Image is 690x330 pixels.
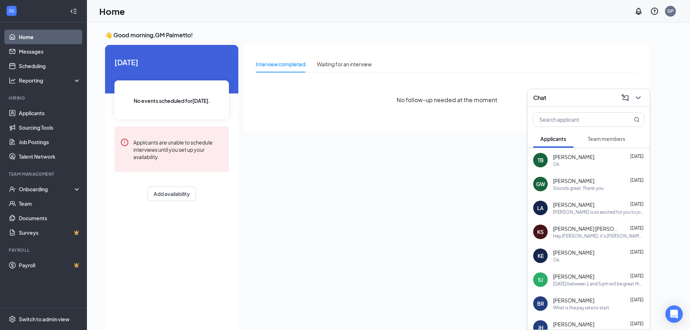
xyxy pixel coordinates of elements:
div: KS [537,228,544,235]
a: Documents [19,211,81,225]
a: Messages [19,44,81,59]
span: [PERSON_NAME] [553,249,594,256]
svg: UserCheck [9,185,16,193]
span: [PERSON_NAME] [553,297,594,304]
span: [DATE] [630,154,644,159]
div: GP [667,8,674,14]
svg: WorkstreamLogo [8,7,15,14]
button: ComposeMessage [619,92,631,104]
div: Ok [553,161,560,167]
svg: Error [120,138,129,147]
span: [DATE] [630,273,644,279]
svg: Analysis [9,77,16,84]
svg: Settings [9,316,16,323]
div: Switch to admin view [19,316,70,323]
span: [DATE] [630,177,644,183]
input: Search applicant [534,113,619,126]
div: What is the pay rate to start [553,305,609,311]
a: SurveysCrown [19,225,81,240]
div: SJ [538,276,543,283]
h3: 👋 Good morning, GM Palmetto ! [105,31,650,39]
span: [PERSON_NAME] [553,153,594,160]
a: Applicants [19,106,81,120]
div: TB [538,156,544,164]
svg: ComposeMessage [621,93,630,102]
span: [DATE] [630,201,644,207]
div: LA [537,204,544,212]
span: [PERSON_NAME] [PERSON_NAME] [553,225,618,232]
span: [DATE] [630,249,644,255]
svg: MagnifyingGlass [634,117,640,122]
div: Payroll [9,247,79,253]
a: PayrollCrown [19,258,81,272]
div: Ok [553,257,560,263]
div: GW [536,180,545,188]
svg: QuestionInfo [650,7,659,16]
div: Onboarding [19,185,75,193]
span: No events scheduled for [DATE] . [134,97,210,105]
span: [PERSON_NAME] [553,201,594,208]
span: [DATE] [114,57,229,68]
h1: Home [99,5,125,17]
span: No follow-up needed at the moment [397,95,497,104]
a: Sourcing Tools [19,120,81,135]
div: [DATE] between 1 and 5 pm will be great thank you [553,281,644,287]
button: Add availability [147,187,196,201]
div: Open Intercom Messenger [665,305,683,323]
div: Hey [PERSON_NAME], it's [PERSON_NAME] I just wanted to follow up on my interview and see how ever... [553,233,644,239]
svg: ChevronDown [634,93,643,102]
div: Applicants are unable to schedule interviews until you set up your availability. [133,138,223,160]
div: KE [538,252,544,259]
a: Talent Network [19,149,81,164]
button: ChevronDown [632,92,644,104]
span: Applicants [540,135,566,142]
span: [DATE] [630,225,644,231]
span: Team members [588,135,625,142]
span: [PERSON_NAME] [553,321,594,328]
a: Home [19,30,81,44]
a: Job Postings [19,135,81,149]
span: [DATE] [630,297,644,302]
svg: Collapse [70,8,77,15]
span: [PERSON_NAME] [553,273,594,280]
div: Team Management [9,171,79,177]
div: Sounds great. Thank you. [553,185,605,191]
span: [PERSON_NAME] [553,177,594,184]
span: [DATE] [630,321,644,326]
svg: Notifications [634,7,643,16]
div: Waiting for an interview [317,60,372,68]
div: Hiring [9,95,79,101]
div: BR [537,300,544,307]
div: Reporting [19,77,81,84]
a: Team [19,196,81,211]
h3: Chat [533,94,546,102]
a: Scheduling [19,59,81,73]
div: [PERSON_NAME] is so excited for you to join our team! Do you know anyone else who might be intere... [553,209,644,215]
div: Interview completed [256,60,305,68]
